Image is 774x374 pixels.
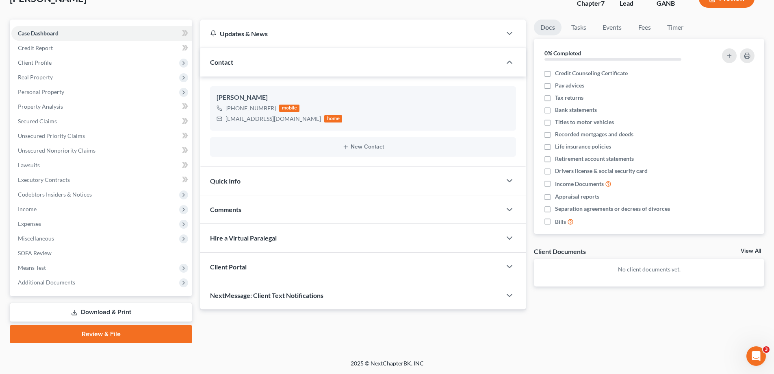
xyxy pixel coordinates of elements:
a: Events [596,20,628,35]
a: Credit Report [11,41,192,55]
span: Lawsuits [18,162,40,168]
span: NextMessage: Client Text Notifications [210,291,323,299]
span: Secured Claims [18,118,57,125]
span: Case Dashboard [18,30,59,37]
span: Miscellaneous [18,235,54,242]
a: Executory Contracts [11,173,192,187]
span: Quick Info [210,177,241,185]
a: Fees [631,20,657,35]
div: home [324,115,342,122]
p: No client documents yet. [540,265,758,273]
span: Appraisal reports [555,192,599,201]
div: [EMAIL_ADDRESS][DOMAIN_NAME] [225,115,321,123]
div: mobile [279,105,299,112]
span: SOFA Review [18,249,52,256]
div: [PERSON_NAME] [217,93,509,103]
div: Client Documents [534,247,586,256]
span: Property Analysis [18,103,63,110]
a: Download & Print [10,303,192,322]
a: Unsecured Nonpriority Claims [11,143,192,158]
span: Drivers license & social security card [555,167,648,175]
a: Lawsuits [11,158,192,173]
span: 3 [763,346,770,353]
div: Updates & News [210,29,492,38]
div: 2025 © NextChapterBK, INC [156,359,619,374]
span: Executory Contracts [18,176,70,183]
span: Life insurance policies [555,142,611,151]
a: Case Dashboard [11,26,192,41]
span: Credit Report [18,44,53,51]
span: Real Property [18,74,53,81]
a: Tasks [565,20,593,35]
strong: 0% Completed [544,50,581,57]
a: SOFA Review [11,246,192,260]
span: Recorded mortgages and deeds [555,130,633,138]
span: Means Test [18,264,46,271]
div: [PHONE_NUMBER] [225,104,276,112]
span: Client Portal [210,263,247,271]
span: Income [18,206,37,212]
a: Unsecured Priority Claims [11,129,192,143]
a: Property Analysis [11,99,192,114]
span: Hire a Virtual Paralegal [210,234,277,242]
span: Separation agreements or decrees of divorces [555,205,670,213]
span: Bills [555,218,566,226]
span: Titles to motor vehicles [555,118,614,126]
span: Unsecured Nonpriority Claims [18,147,95,154]
span: Client Profile [18,59,52,66]
span: Tax returns [555,94,583,102]
span: Codebtors Insiders & Notices [18,191,92,198]
span: Income Documents [555,180,604,188]
span: Additional Documents [18,279,75,286]
span: Unsecured Priority Claims [18,132,85,139]
a: Secured Claims [11,114,192,129]
iframe: Intercom live chat [746,346,766,366]
span: Bank statements [555,106,597,114]
span: Pay advices [555,81,584,90]
span: Personal Property [18,88,64,95]
span: Retirement account statements [555,155,634,163]
button: New Contact [217,144,509,150]
span: Expenses [18,220,41,227]
a: Review & File [10,325,192,343]
a: Docs [534,20,562,35]
span: Contact [210,58,233,66]
a: View All [741,248,761,254]
span: Credit Counseling Certificate [555,69,628,77]
a: Timer [661,20,690,35]
span: Comments [210,206,241,213]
